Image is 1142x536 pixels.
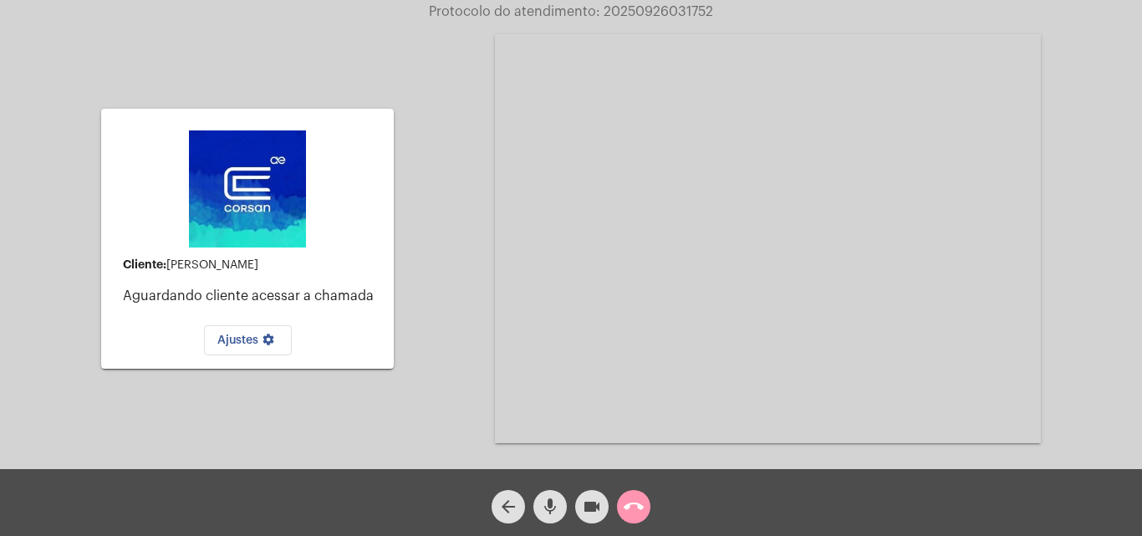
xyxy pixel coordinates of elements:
[217,334,278,346] span: Ajustes
[498,497,518,517] mat-icon: arrow_back
[123,258,166,270] strong: Cliente:
[189,130,306,248] img: d4669ae0-8c07-2337-4f67-34b0df7f5ae4.jpeg
[429,5,713,18] span: Protocolo do atendimento: 20250926031752
[582,497,602,517] mat-icon: videocam
[258,333,278,353] mat-icon: settings
[540,497,560,517] mat-icon: mic
[123,288,380,304] p: Aguardando cliente acessar a chamada
[204,325,292,355] button: Ajustes
[123,258,380,272] div: [PERSON_NAME]
[624,497,644,517] mat-icon: call_end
